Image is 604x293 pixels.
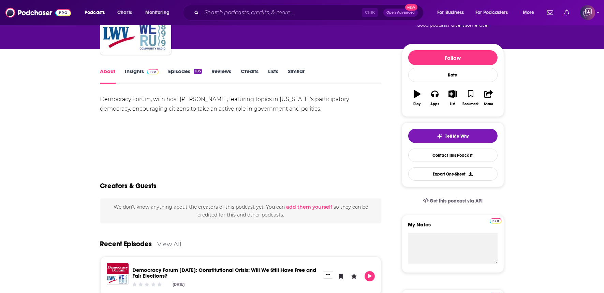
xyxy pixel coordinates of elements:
[480,86,497,110] button: Share
[544,7,556,18] a: Show notifications dropdown
[462,102,478,106] div: Bookmark
[288,68,305,84] a: Similar
[131,282,162,287] div: Community Rating: 0 out of 5
[349,271,359,281] button: Leave a Rating
[80,7,114,18] button: open menu
[145,8,170,17] span: Monitoring
[523,8,534,17] span: More
[408,50,498,65] button: Follow
[426,86,444,110] button: Apps
[417,193,488,209] a: Get this podcast via API
[365,271,375,281] button: Play
[173,282,185,287] div: [DATE]
[413,102,421,106] div: Play
[100,95,382,114] div: Democracy Forum, with host [PERSON_NAME], featuring topics in [US_STATE]'s participatory democrac...
[408,68,498,82] div: Rate
[432,7,473,18] button: open menu
[85,8,105,17] span: Podcasts
[189,5,430,20] div: Search podcasts, credits, & more...
[168,68,202,84] a: Episodes105
[125,68,159,84] a: InsightsPodchaser Pro
[408,129,498,143] button: tell me why sparkleTell Me Why
[408,86,426,110] button: Play
[147,69,159,74] img: Podchaser Pro
[437,8,464,17] span: For Business
[484,102,493,106] div: Share
[5,6,71,19] img: Podchaser - Follow, Share and Rate Podcasts
[462,86,480,110] button: Bookmark
[580,5,595,20] img: User Profile
[141,7,178,18] button: open menu
[475,8,508,17] span: For Podcasters
[580,5,595,20] span: Logged in as corioliscompany
[445,134,469,139] span: Tell Me Why
[408,221,498,233] label: My Notes
[211,68,231,84] a: Reviews
[362,8,378,17] span: Ctrl K
[490,218,502,224] img: Podchaser Pro
[100,68,116,84] a: About
[107,263,129,285] img: Democracy Forum 7/18/25: Constitutional Crisis: Will We Still Have Free and Fair Elections?
[518,7,543,18] button: open menu
[158,240,182,248] a: View All
[133,267,316,279] a: Democracy Forum 7/18/25: Constitutional Crisis: Will We Still Have Free and Fair Elections?
[100,182,157,190] h2: Creators & Guests
[450,102,456,106] div: List
[336,271,346,281] button: Bookmark Episode
[194,69,202,74] div: 105
[561,7,572,18] a: Show notifications dropdown
[490,217,502,224] a: Pro website
[113,7,136,18] a: Charts
[286,204,332,210] button: add them yourself
[386,11,415,14] span: Open Advanced
[268,68,278,84] a: Lists
[408,149,498,162] a: Contact This Podcast
[383,9,418,17] button: Open AdvancedNew
[430,102,439,106] div: Apps
[323,271,333,279] button: Show More Button
[405,4,417,11] span: New
[444,86,461,110] button: List
[437,134,442,139] img: tell me why sparkle
[117,8,132,17] span: Charts
[580,5,595,20] button: Show profile menu
[202,7,362,18] input: Search podcasts, credits, & more...
[241,68,259,84] a: Credits
[100,240,152,248] a: Recent Episodes
[471,7,518,18] button: open menu
[430,198,483,204] span: Get this podcast via API
[408,167,498,181] button: Export One-Sheet
[114,204,368,218] span: We don't know anything about the creators of this podcast yet . You can so they can be credited f...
